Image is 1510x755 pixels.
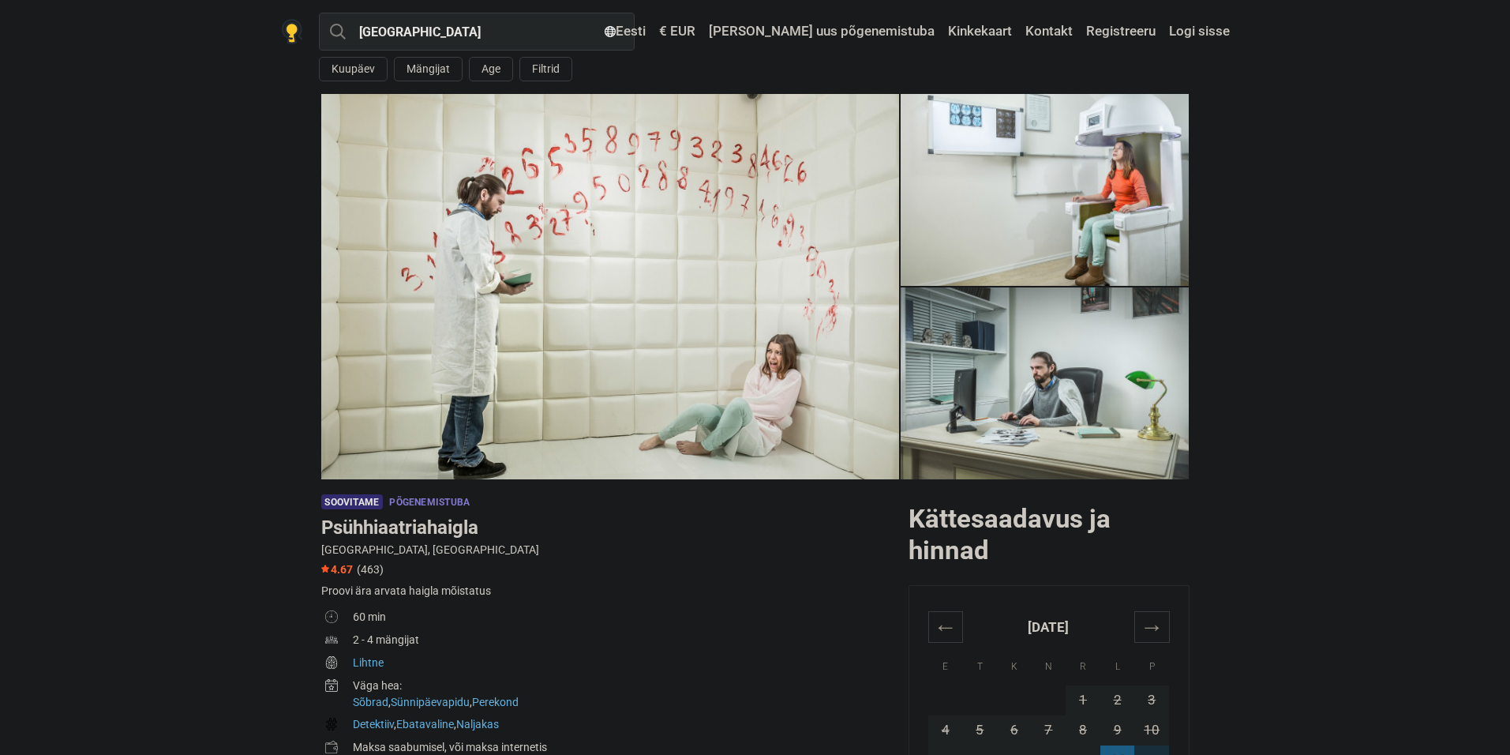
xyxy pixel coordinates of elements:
[456,718,499,731] a: Naljakas
[944,17,1016,46] a: Kinkekaart
[909,503,1190,566] h2: Kättesaadavus ja hinnad
[319,13,635,51] input: proovi “Tallinn”
[963,611,1135,642] th: [DATE]
[901,287,1190,479] a: Psühhiaatriahaigla photo 4
[353,678,896,694] div: Väga hea:
[353,656,384,669] a: Lihtne
[963,642,998,686] th: T
[321,542,896,558] div: [GEOGRAPHIC_DATA], [GEOGRAPHIC_DATA]
[601,17,650,46] a: Eesti
[901,287,1190,479] img: Psühhiaatriahaigla photo 5
[1082,17,1160,46] a: Registreeru
[1066,642,1100,686] th: R
[469,57,513,81] button: Age
[997,642,1032,686] th: K
[1032,642,1066,686] th: N
[321,94,899,479] img: Psühhiaatriahaigla photo 9
[281,19,303,44] img: Nowescape logo
[1165,17,1230,46] a: Logi sisse
[928,716,963,746] td: 4
[1134,611,1169,642] th: →
[319,57,388,81] button: Kuupäev
[997,716,1032,746] td: 6
[519,57,572,81] button: Filtrid
[1021,17,1077,46] a: Kontakt
[928,642,963,686] th: E
[321,563,353,576] span: 4.67
[1066,716,1100,746] td: 8
[321,565,329,573] img: Star
[321,583,896,599] div: Proovi ära arvata haigla mõistatus
[901,94,1190,286] img: Psühhiaatriahaigla photo 4
[1032,716,1066,746] td: 7
[1100,716,1135,746] td: 9
[1134,642,1169,686] th: P
[353,676,896,715] td: , ,
[1134,686,1169,716] td: 3
[321,94,899,479] a: Psühhiaatriahaigla photo 8
[389,497,470,508] span: Põgenemistuba
[655,17,699,46] a: € EUR
[901,94,1190,286] a: Psühhiaatriahaigla photo 3
[391,696,470,708] a: Sünnipäevapidu
[353,607,896,630] td: 60 min
[321,494,384,509] span: Soovitame
[705,17,939,46] a: [PERSON_NAME] uus põgenemistuba
[963,716,998,746] td: 5
[353,696,388,708] a: Sõbrad
[1100,642,1135,686] th: L
[605,26,616,37] img: Eesti
[1066,686,1100,716] td: 1
[353,630,896,653] td: 2 - 4 mängijat
[357,563,384,576] span: (463)
[394,57,463,81] button: Mängijat
[472,696,519,708] a: Perekond
[928,611,963,642] th: ←
[321,513,896,542] h1: Psühhiaatriahaigla
[1134,716,1169,746] td: 10
[353,718,394,731] a: Detektiiv
[353,715,896,738] td: , ,
[1100,686,1135,716] td: 2
[396,718,454,731] a: Ebatavaline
